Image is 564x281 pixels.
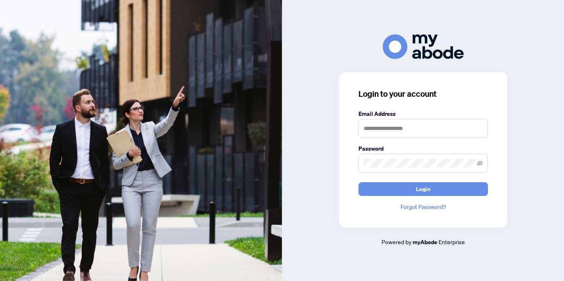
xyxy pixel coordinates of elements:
[358,88,488,100] h3: Login to your account
[413,238,437,247] a: myAbode
[358,109,488,118] label: Email Address
[416,183,430,196] span: Login
[477,160,483,166] span: eye-invisible
[358,182,488,196] button: Login
[383,34,464,59] img: ma-logo
[358,144,488,153] label: Password
[358,202,488,211] a: Forgot Password?
[382,238,411,245] span: Powered by
[439,238,465,245] span: Enterprise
